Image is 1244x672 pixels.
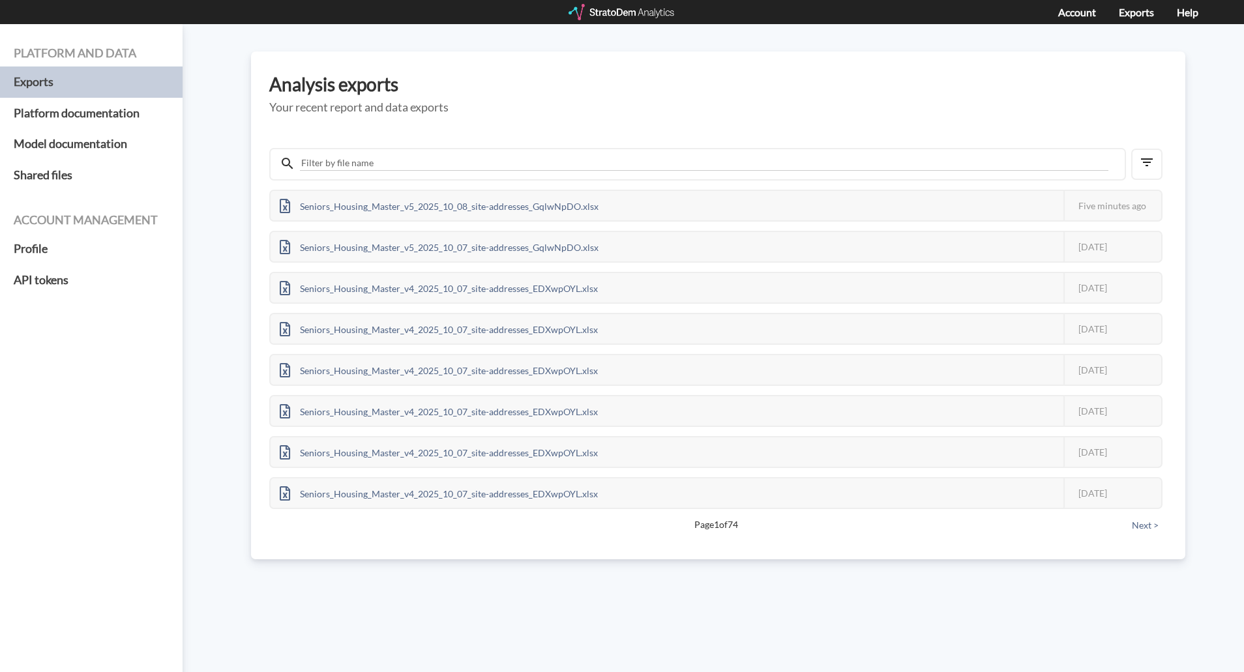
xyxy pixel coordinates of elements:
a: Seniors_Housing_Master_v4_2025_10_07_site-addresses_EDXwpOYL.xlsx [271,281,607,292]
a: Platform documentation [14,98,169,129]
div: Seniors_Housing_Master_v4_2025_10_07_site-addresses_EDXwpOYL.xlsx [271,314,607,343]
a: Model documentation [14,128,169,160]
div: [DATE] [1063,437,1161,467]
div: [DATE] [1063,478,1161,508]
h3: Analysis exports [269,74,1167,95]
a: Seniors_Housing_Master_v5_2025_10_07_site-addresses_GqlwNpDO.xlsx [271,240,608,251]
div: [DATE] [1063,396,1161,426]
a: Profile [14,233,169,265]
h5: Your recent report and data exports [269,101,1167,114]
h4: Account management [14,214,169,227]
div: Seniors_Housing_Master_v4_2025_10_07_site-addresses_EDXwpOYL.xlsx [271,437,607,467]
div: Seniors_Housing_Master_v5_2025_10_08_site-addresses_GqlwNpDO.xlsx [271,191,608,220]
div: [DATE] [1063,232,1161,261]
input: Filter by file name [300,156,1108,171]
a: Seniors_Housing_Master_v4_2025_10_07_site-addresses_EDXwpOYL.xlsx [271,445,607,456]
button: Next > [1128,518,1163,533]
a: Account [1058,6,1096,18]
div: [DATE] [1063,273,1161,302]
a: Exports [14,66,169,98]
div: Five minutes ago [1063,191,1161,220]
a: Seniors_Housing_Master_v4_2025_10_07_site-addresses_EDXwpOYL.xlsx [271,404,607,415]
a: API tokens [14,265,169,296]
a: Exports [1119,6,1154,18]
h4: Platform and data [14,47,169,60]
span: Page 1 of 74 [315,518,1117,531]
div: Seniors_Housing_Master_v4_2025_10_07_site-addresses_EDXwpOYL.xlsx [271,355,607,385]
a: Help [1177,6,1198,18]
div: Seniors_Housing_Master_v4_2025_10_07_site-addresses_EDXwpOYL.xlsx [271,273,607,302]
a: Seniors_Housing_Master_v5_2025_10_08_site-addresses_GqlwNpDO.xlsx [271,199,608,210]
div: Seniors_Housing_Master_v4_2025_10_07_site-addresses_EDXwpOYL.xlsx [271,396,607,426]
div: [DATE] [1063,314,1161,343]
a: Shared files [14,160,169,191]
a: Seniors_Housing_Master_v4_2025_10_07_site-addresses_EDXwpOYL.xlsx [271,322,607,333]
div: Seniors_Housing_Master_v5_2025_10_07_site-addresses_GqlwNpDO.xlsx [271,232,608,261]
a: Seniors_Housing_Master_v4_2025_10_07_site-addresses_EDXwpOYL.xlsx [271,363,607,374]
a: Seniors_Housing_Master_v4_2025_10_07_site-addresses_EDXwpOYL.xlsx [271,486,607,497]
div: Seniors_Housing_Master_v4_2025_10_07_site-addresses_EDXwpOYL.xlsx [271,478,607,508]
div: [DATE] [1063,355,1161,385]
